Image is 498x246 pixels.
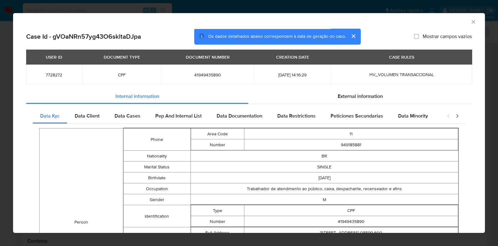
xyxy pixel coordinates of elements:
span: Mostrar campos vazios [423,33,472,40]
span: Data Client [75,112,100,119]
span: Data Kyc [40,112,60,119]
td: 11 [244,128,458,139]
span: Data Documentation [217,112,262,119]
span: Internal information [115,93,159,100]
div: DOCUMENT TYPE [100,52,144,62]
td: SINGLE [190,162,458,172]
div: CREATION DATE [272,52,313,62]
td: Area Code [191,128,244,139]
span: Data Minority [398,112,428,119]
td: Identification [124,205,190,227]
div: Detailed internal info [33,109,440,123]
button: Fechar a janela [470,19,476,24]
td: 41949435890 [244,216,458,227]
td: Nationality [124,151,190,162]
td: Phone [124,128,190,151]
span: External information [338,93,383,100]
div: DOCUMENT NUMBER [182,52,233,62]
td: Full Address [191,227,244,238]
td: [STREET_ADDRESS] 08599-600 [244,227,458,238]
td: M [190,194,458,205]
span: CPF [90,72,154,78]
div: closure-recommendation-modal [13,13,485,233]
div: Detailed info [26,89,472,104]
span: 7728272 [34,72,75,78]
td: Trabalhador de atendimento ao público, caixa, despachante, recenseador e afins [190,183,458,194]
td: 949185881 [244,139,458,150]
td: Number [191,139,244,150]
span: Data Cases [115,112,140,119]
td: BR [190,151,458,162]
span: Pep And Internal List [155,112,202,119]
td: Number [191,216,244,227]
span: Os dados detalhados abaixo correspondem à data de geração do caso. [208,33,346,40]
span: 41949435890 [169,72,246,78]
span: Peticiones Secundarias [331,112,383,119]
td: CPF [244,205,458,216]
td: Marital Status [124,162,190,172]
td: [DATE] [190,172,458,183]
td: Type [191,205,244,216]
div: USER ID [42,52,66,62]
h2: Case Id - gVOaNRn57yg43O6skltaDJpa [26,32,141,41]
input: Mostrar campos vazios [414,34,419,39]
button: cerrar [346,29,361,44]
td: Birthdate [124,172,190,183]
div: CASE RULES [385,52,418,62]
td: Occupation [124,183,190,194]
td: Gender [124,194,190,205]
span: [DATE] 14:16:29 [261,72,324,78]
span: HV_VOLUMEN TRANSACCIONAL [369,71,434,78]
span: Data Restrictions [277,112,316,119]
